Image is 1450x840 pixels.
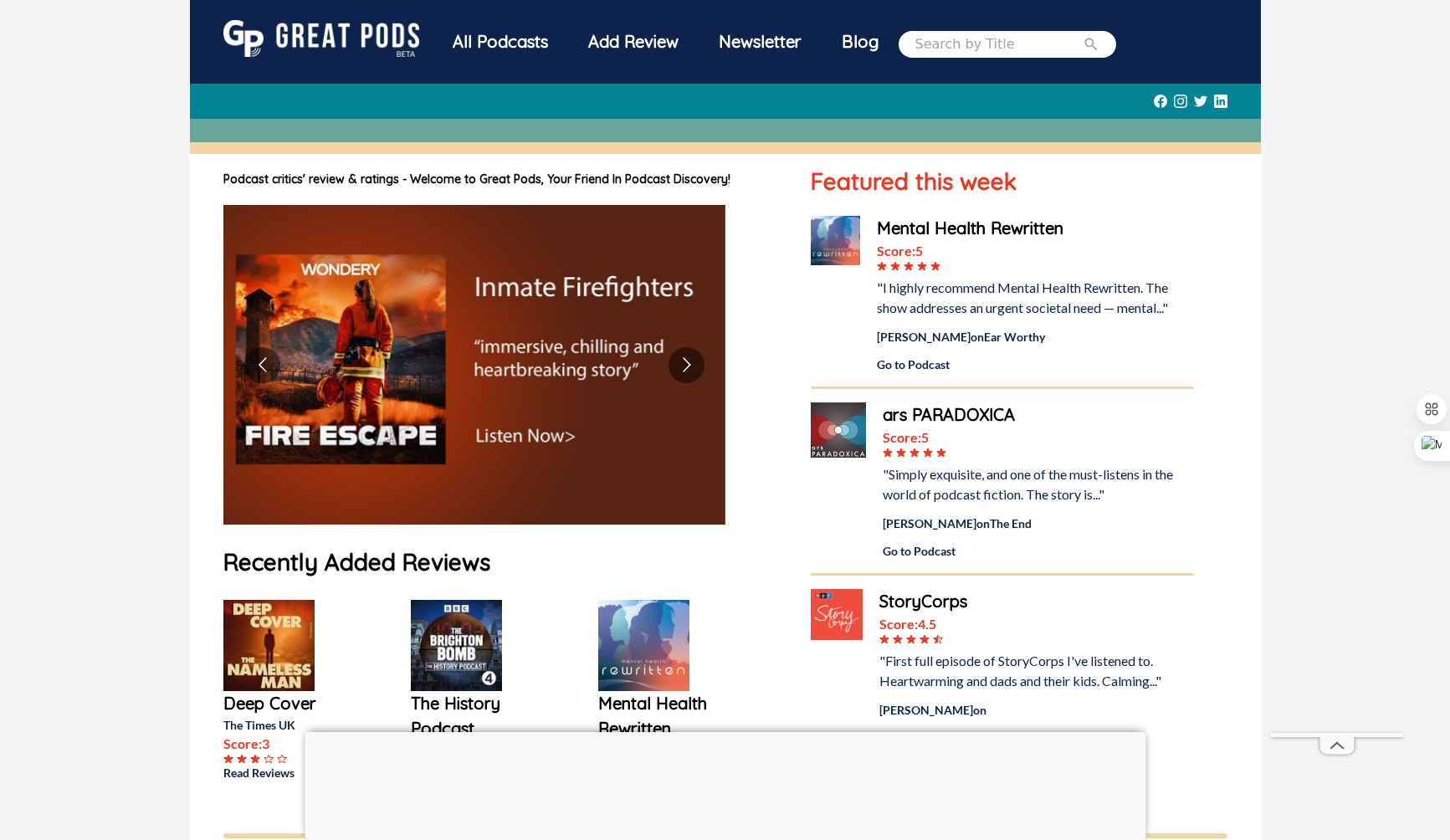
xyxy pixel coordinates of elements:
p: Score: 3 [223,734,357,754]
a: Add Review [568,20,699,64]
div: [PERSON_NAME] on [879,701,1194,719]
img: ars PARADOXICA [811,402,866,458]
a: Deep Cover [223,691,357,716]
h1: Podcast critics' review & ratings - Welcome to Great Pods, Your Friend In Podcast Discovery! [223,171,778,188]
img: Mental Health Rewritten [598,600,689,691]
div: Score: 4.5 [879,614,1194,634]
img: GreatPods [223,20,419,57]
div: All Podcasts [433,20,568,64]
img: Deep Cover [223,600,315,691]
div: [PERSON_NAME] on The End [883,515,1193,532]
img: image [223,205,725,525]
img: StoryCorps [811,589,862,640]
div: Score: 5 [877,241,1193,261]
div: Newsletter [699,20,822,64]
a: Mental Health Rewritten [598,691,732,741]
a: All Podcasts [433,20,568,68]
a: ars PARADOXICA [883,402,1193,428]
h1: Featured this week [811,164,1193,199]
div: [PERSON_NAME] on Ear Worthy [877,328,1193,346]
img: Mental Health Rewritten [811,216,860,265]
div: "First full episode of StoryCorps I've listened to. Heartwarming and dads and their kids. Calming... [879,651,1194,691]
a: StoryCorps [879,589,1194,614]
a: Go to Podcast [883,542,1193,560]
p: The Times UK [223,716,357,734]
button: Go to next slide [669,347,705,383]
a: The History Podcast [411,691,545,741]
a: Mental Health Rewritten [877,216,1193,241]
iframe: Advertisement [305,732,1145,836]
a: Read Reviews [223,764,357,781]
a: Newsletter [699,20,822,68]
div: Score: 5 [883,428,1193,448]
a: Go to Podcast [879,729,1194,746]
input: Search by Title [915,34,1083,54]
a: Blog [822,20,899,64]
h1: Recently Added Reviews [223,545,778,580]
a: Go to Podcast [877,356,1193,373]
iframe: Advertisement [1270,231,1404,733]
div: "Simply exquisite, and one of the must-listens in the world of podcast fiction. The story is..." [883,464,1193,505]
img: The History Podcast [411,600,502,691]
button: Go to previous slide [244,347,280,383]
div: "I highly recommend Mental Health Rewritten. The show addresses an urgent societal need — mental..." [877,278,1193,318]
